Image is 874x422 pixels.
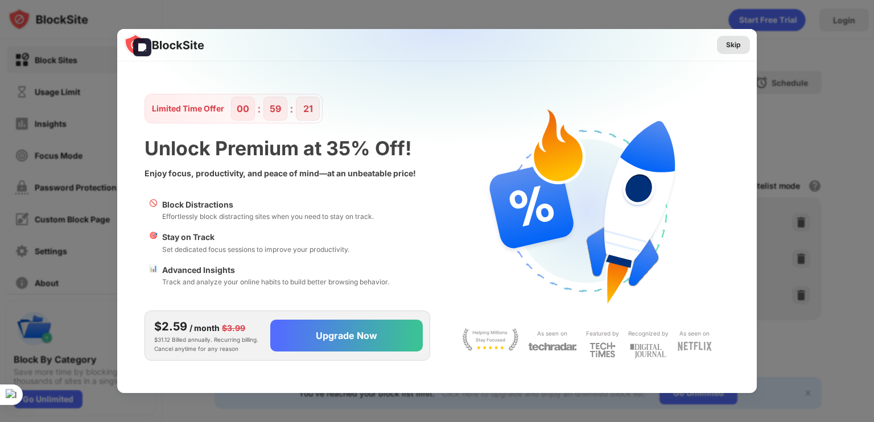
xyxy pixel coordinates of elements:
[726,39,741,51] div: Skip
[589,342,616,358] img: light-techtimes.svg
[154,318,261,353] div: $31.12 Billed annually. Recurring billing. Cancel anytime for any reason
[678,342,712,351] img: light-netflix.svg
[316,330,377,341] div: Upgrade Now
[162,264,389,276] div: Advanced Insights
[628,328,669,339] div: Recognized by
[630,342,666,361] img: light-digital-journal.svg
[149,264,158,288] div: 📊
[537,328,567,339] div: As seen on
[162,276,389,287] div: Track and analyze your online habits to build better browsing behavior.
[462,328,519,351] img: light-stay-focus.svg
[679,328,710,339] div: As seen on
[528,342,577,351] img: light-techradar.svg
[154,318,187,335] div: $2.59
[124,29,764,254] img: gradient.svg
[189,322,220,334] div: / month
[586,328,619,339] div: Featured by
[222,322,245,334] div: $3.99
